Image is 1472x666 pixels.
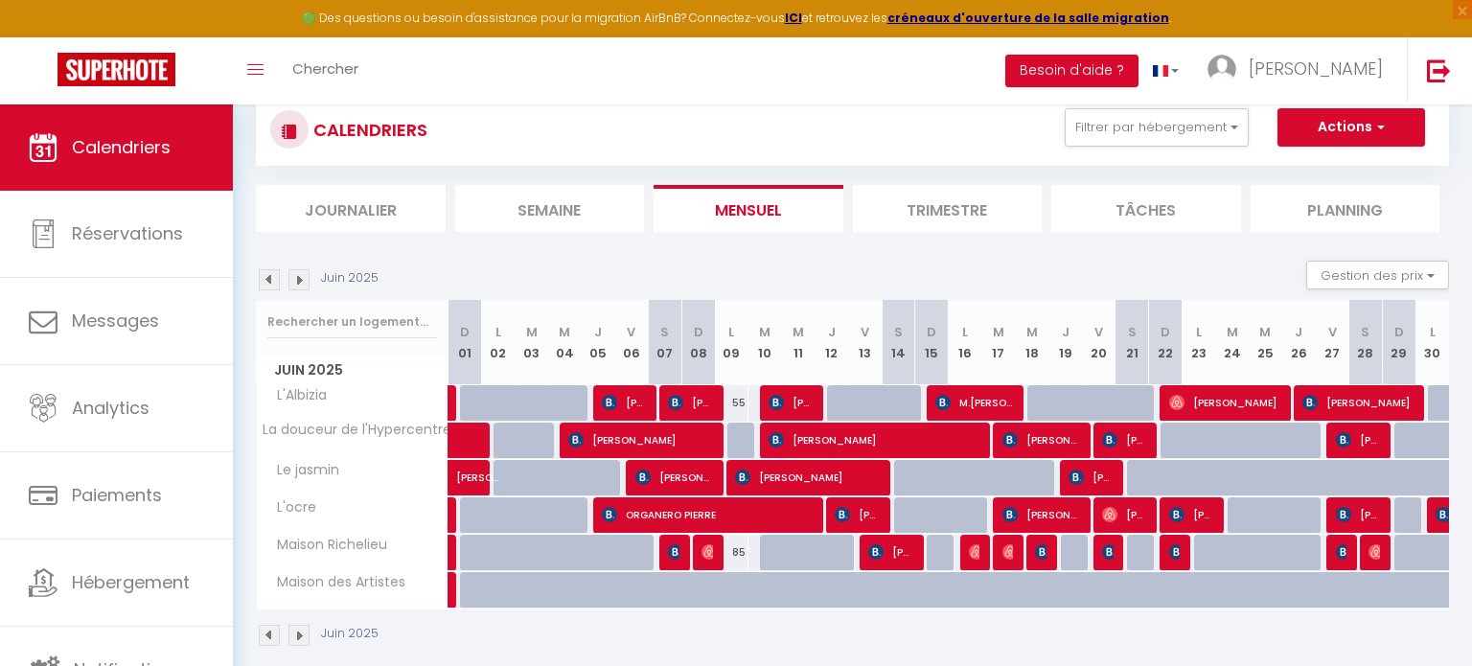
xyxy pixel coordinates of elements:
li: Tâches [1051,185,1241,232]
abbr: D [1394,323,1404,341]
span: Maison Richelieu [260,535,392,556]
span: [PERSON_NAME] [602,384,647,421]
th: 29 [1382,300,1415,385]
abbr: M [759,323,770,341]
span: Le jasmin [260,460,344,481]
th: 16 [949,300,982,385]
span: Chercher [292,58,358,79]
th: 07 [648,300,681,385]
span: [PERSON_NAME] [1102,534,1114,570]
span: M.[PERSON_NAME] [PERSON_NAME] [935,384,1014,421]
div: Notification de nouveau message [55,3,78,26]
a: [PERSON_NAME] [448,460,482,496]
th: 05 [582,300,615,385]
div: 85 [715,535,748,570]
span: [PERSON_NAME] [PERSON_NAME] [1102,496,1147,533]
p: Juin 2025 [321,625,379,643]
img: logout [1427,58,1451,82]
th: 03 [515,300,548,385]
a: ... [PERSON_NAME] [1193,37,1407,104]
abbr: J [1295,323,1302,341]
abbr: L [495,323,501,341]
img: Super Booking [57,53,175,86]
span: Hébergement [72,570,190,594]
span: Analytics [72,396,149,420]
abbr: M [993,323,1004,341]
span: [PERSON_NAME] [568,422,714,458]
abbr: M [559,323,570,341]
th: 13 [848,300,882,385]
img: ... [1207,55,1236,83]
span: L'ocre [260,497,332,518]
th: 18 [1015,300,1048,385]
th: 10 [748,300,782,385]
th: 24 [1215,300,1249,385]
span: [PERSON_NAME] [635,459,714,495]
span: [PERSON_NAME] [1368,534,1380,570]
span: [PERSON_NAME] [769,422,981,458]
abbr: L [962,323,968,341]
span: [PERSON_NAME] [1069,459,1114,495]
span: [PERSON_NAME] [1169,496,1214,533]
span: [PERSON_NAME] [735,459,881,495]
button: Besoin d'aide ? [1005,55,1138,87]
a: ICI [785,10,802,26]
abbr: V [1328,323,1337,341]
span: Calendriers [72,135,171,159]
span: Juin 2025 [257,356,448,384]
span: [PERSON_NAME] [1336,496,1381,533]
th: 21 [1115,300,1149,385]
abbr: D [1161,323,1170,341]
div: 55 [715,385,748,421]
abbr: L [1196,323,1202,341]
abbr: M [1026,323,1038,341]
li: Planning [1251,185,1440,232]
th: 15 [915,300,949,385]
abbr: M [1259,323,1271,341]
button: Filtrer par hébergement [1065,108,1249,147]
span: [PERSON_NAME] [835,496,880,533]
span: [PERSON_NAME] usage [PERSON_NAME] [1102,422,1147,458]
abbr: S [1361,323,1369,341]
li: Trimestre [853,185,1043,232]
span: [PERSON_NAME] [1169,384,1281,421]
th: 12 [815,300,848,385]
span: [PERSON_NAME] [1002,534,1014,570]
a: Chercher [278,37,373,104]
th: 09 [715,300,748,385]
span: [PERSON_NAME] [769,384,814,421]
abbr: S [894,323,903,341]
th: 22 [1149,300,1183,385]
span: [PERSON_NAME] [701,534,713,570]
th: 28 [1348,300,1382,385]
th: 02 [481,300,515,385]
a: créneaux d'ouverture de la salle migration [887,10,1169,26]
span: Réservations [72,221,183,245]
th: 01 [448,300,482,385]
abbr: M [793,323,804,341]
span: [PERSON_NAME] [668,534,679,570]
span: ORGANERO PIERRE [602,496,815,533]
li: Journalier [256,185,446,232]
abbr: L [728,323,734,341]
th: 30 [1415,300,1449,385]
span: [PERSON_NAME] [1336,534,1347,570]
li: Mensuel [654,185,843,232]
abbr: S [660,323,669,341]
span: [PERSON_NAME] [969,534,980,570]
th: 27 [1316,300,1349,385]
abbr: D [460,323,470,341]
th: 26 [1282,300,1316,385]
th: 11 [782,300,816,385]
abbr: D [927,323,936,341]
span: Maison des Artistes [260,572,410,593]
span: Messages [72,309,159,333]
th: 04 [548,300,582,385]
span: [PERSON_NAME] [1249,57,1383,80]
span: [PERSON_NAME] [868,534,913,570]
th: 19 [1048,300,1082,385]
span: [PERSON_NAME] [1002,496,1081,533]
button: Actions [1277,108,1425,147]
